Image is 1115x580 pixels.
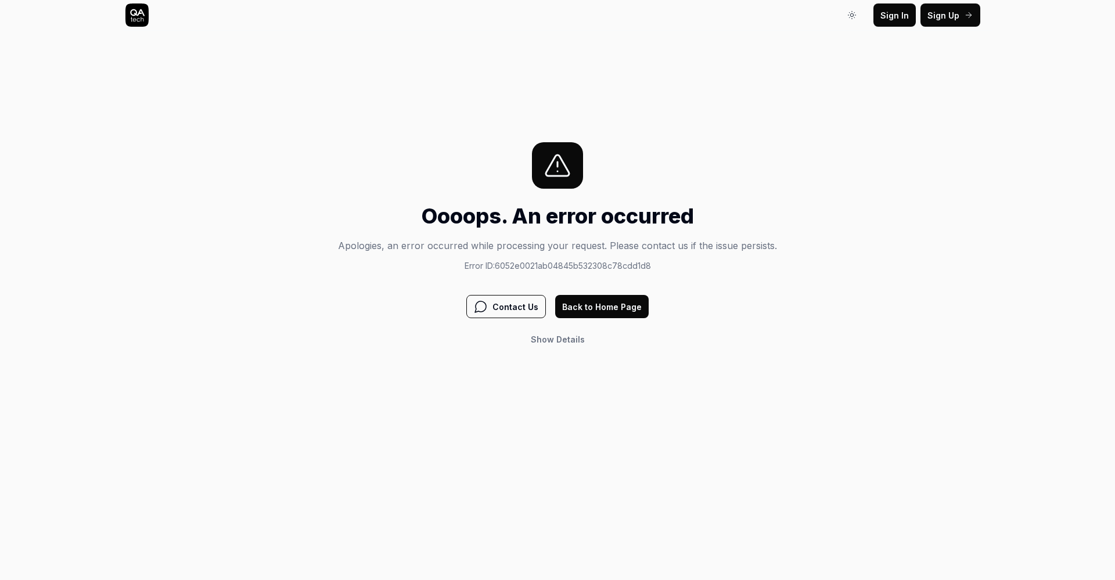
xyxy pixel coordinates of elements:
[531,334,554,344] span: Show
[466,295,546,318] button: Contact Us
[555,295,649,318] button: Back to Home Page
[920,3,980,27] button: Sign Up
[524,327,592,351] button: Show Details
[338,239,777,253] p: Apologies, an error occurred while processing your request. Please contact us if the issue persists.
[338,200,777,232] h1: Oooops. An error occurred
[338,260,777,272] p: Error ID: 6052e0021ab04845b532308c78cdd1d8
[556,334,585,344] span: Details
[873,3,916,27] button: Sign In
[880,9,909,21] span: Sign In
[927,9,959,21] span: Sign Up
